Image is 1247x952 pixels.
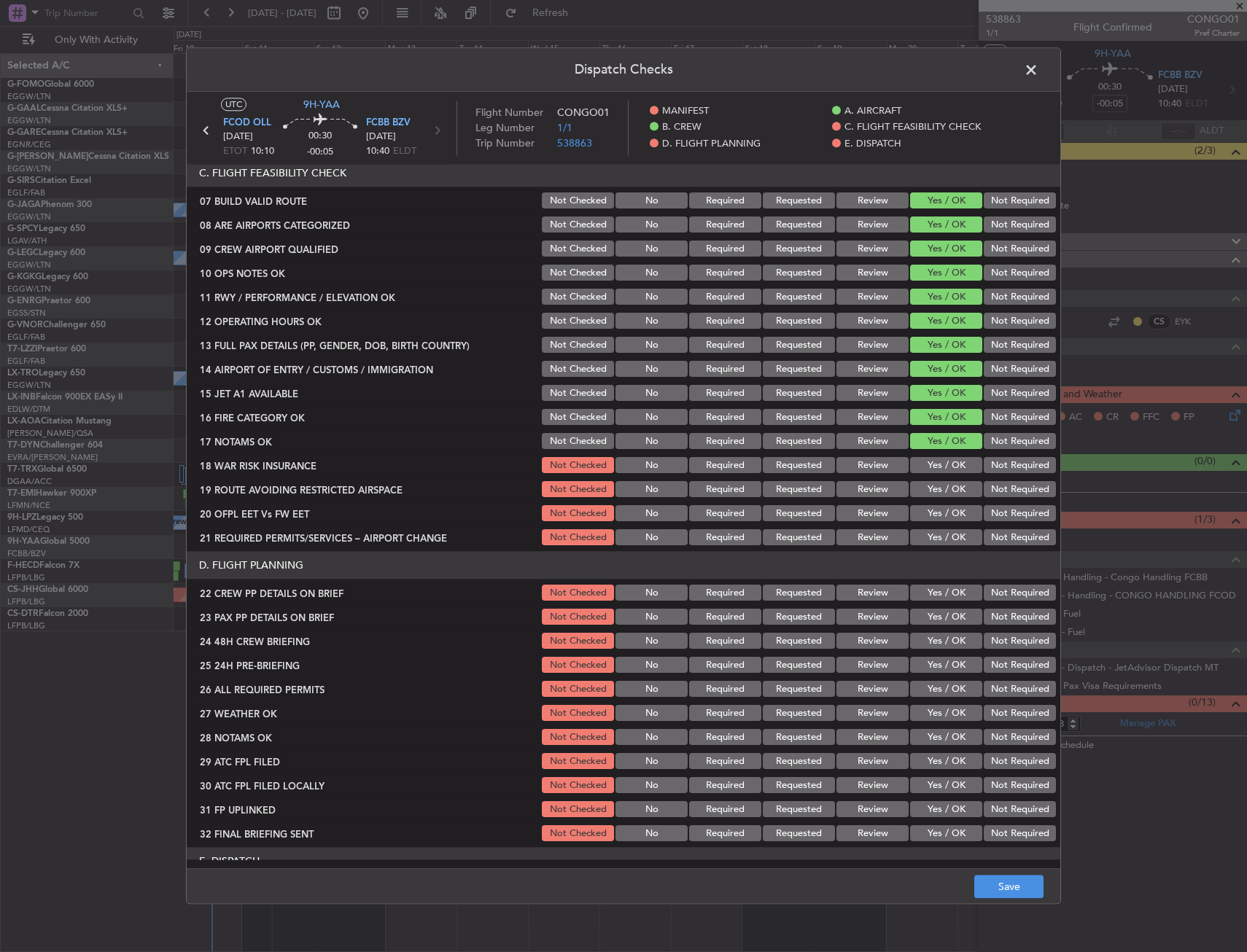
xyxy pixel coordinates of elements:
[984,530,1056,546] button: Not Required
[984,506,1056,522] button: Not Required
[974,875,1044,899] button: Save
[910,778,982,794] button: Yes / OK
[910,706,982,722] button: Yes / OK
[844,121,981,136] span: C. FLIGHT FEASIBILITY CHECK
[984,802,1056,818] button: Not Required
[910,585,982,601] button: Yes / OK
[187,48,1060,92] header: Dispatch Checks
[910,826,982,842] button: Yes / OK
[984,338,1056,354] button: Not Required
[984,585,1056,601] button: Not Required
[910,506,982,522] button: Yes / OK
[910,217,982,233] button: Yes / OK
[910,530,982,546] button: Yes / OK
[984,458,1056,474] button: Not Required
[984,682,1056,698] button: Not Required
[984,410,1056,426] button: Not Required
[910,658,982,674] button: Yes / OK
[984,265,1056,281] button: Not Required
[910,265,982,281] button: Yes / OK
[910,410,982,426] button: Yes / OK
[984,434,1056,450] button: Not Required
[910,386,982,402] button: Yes / OK
[984,482,1056,498] button: Not Required
[910,754,982,770] button: Yes / OK
[910,609,982,625] button: Yes / OK
[910,633,982,649] button: Yes / OK
[984,754,1056,770] button: Not Required
[910,458,982,474] button: Yes / OK
[910,362,982,378] button: Yes / OK
[984,633,1056,649] button: Not Required
[984,826,1056,842] button: Not Required
[984,193,1056,209] button: Not Required
[910,730,982,746] button: Yes / OK
[984,386,1056,402] button: Not Required
[910,313,982,329] button: Yes / OK
[984,778,1056,794] button: Not Required
[984,730,1056,746] button: Not Required
[984,313,1056,329] button: Not Required
[984,217,1056,233] button: Not Required
[910,193,982,209] button: Yes / OK
[910,289,982,305] button: Yes / OK
[910,482,982,498] button: Yes / OK
[910,682,982,698] button: Yes / OK
[984,609,1056,625] button: Not Required
[984,289,1056,305] button: Not Required
[984,362,1056,378] button: Not Required
[910,241,982,257] button: Yes / OK
[984,241,1056,257] button: Not Required
[984,706,1056,722] button: Not Required
[910,802,982,818] button: Yes / OK
[910,338,982,354] button: Yes / OK
[984,658,1056,674] button: Not Required
[910,434,982,450] button: Yes / OK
